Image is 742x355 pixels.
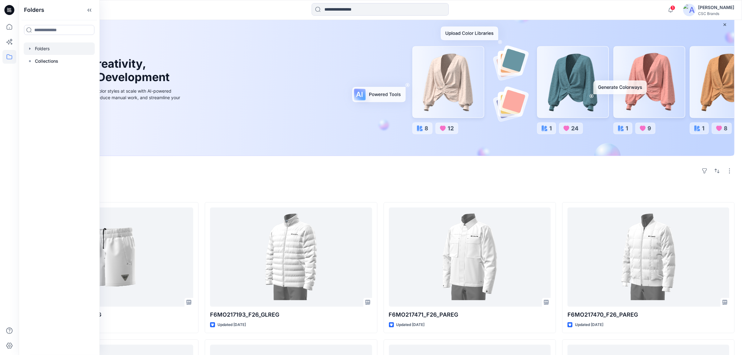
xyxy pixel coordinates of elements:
a: F6MO217471_F26_PAREG [389,207,551,307]
a: F6MO217193_F26_GLREG [210,207,372,307]
div: CSC Brands [698,11,734,16]
p: Updated [DATE] [218,322,246,328]
h4: Styles [26,188,735,196]
h1: Unleash Creativity, Speed Up Development [41,57,172,84]
p: F6MO217470_F26_PAREG [567,310,729,319]
div: Explore ideas faster and recolor styles at scale with AI-powered tools that boost creativity, red... [41,88,182,107]
a: F6MO217470_F26_PAREG [567,207,729,307]
p: Collections [35,57,58,65]
div: [PERSON_NAME] [698,4,734,11]
a: S6YS215906_F26_TDREG [31,207,193,307]
p: Updated [DATE] [396,322,425,328]
img: avatar [683,4,696,16]
p: F6MO217193_F26_GLREG [210,310,372,319]
p: S6YS215906_F26_TDREG [31,310,193,319]
p: Updated [DATE] [575,322,603,328]
p: F6MO217471_F26_PAREG [389,310,551,319]
a: Discover more [41,115,182,127]
span: 1 [670,5,675,10]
